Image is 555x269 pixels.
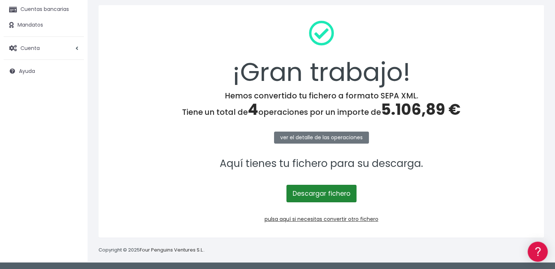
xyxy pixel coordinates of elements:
a: pulsa aquí si necesitas convertir otro fichero [265,215,378,223]
a: Cuenta [4,40,84,56]
a: API [7,186,139,198]
span: Ayuda [19,67,35,75]
a: Información general [7,62,139,73]
div: Convertir ficheros [7,81,139,87]
a: Mandatos [4,17,84,33]
a: ver el detalle de las operaciones [274,132,369,144]
a: Ayuda [4,63,84,79]
a: Descargar fichero [286,185,356,202]
div: Facturación [7,145,139,152]
span: 5.106,89 € [381,99,460,120]
span: 4 [248,99,258,120]
button: Contáctanos [7,195,139,208]
a: POWERED BY ENCHANT [100,210,140,217]
a: Perfiles de empresas [7,126,139,137]
div: Programadores [7,175,139,182]
a: Formatos [7,92,139,104]
div: Información general [7,51,139,58]
div: ¡Gran trabajo! [108,15,535,91]
a: Cuentas bancarias [4,2,84,17]
h4: Hemos convertido tu fichero a formato SEPA XML. Tiene un total de operaciones por un importe de [108,91,535,119]
p: Aquí tienes tu fichero para su descarga. [108,156,535,172]
a: Problemas habituales [7,104,139,115]
a: General [7,156,139,168]
p: Copyright © 2025 . [99,246,205,254]
a: Videotutoriales [7,115,139,126]
a: Four Penguins Ventures S.L. [140,246,204,253]
span: Cuenta [20,44,40,51]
